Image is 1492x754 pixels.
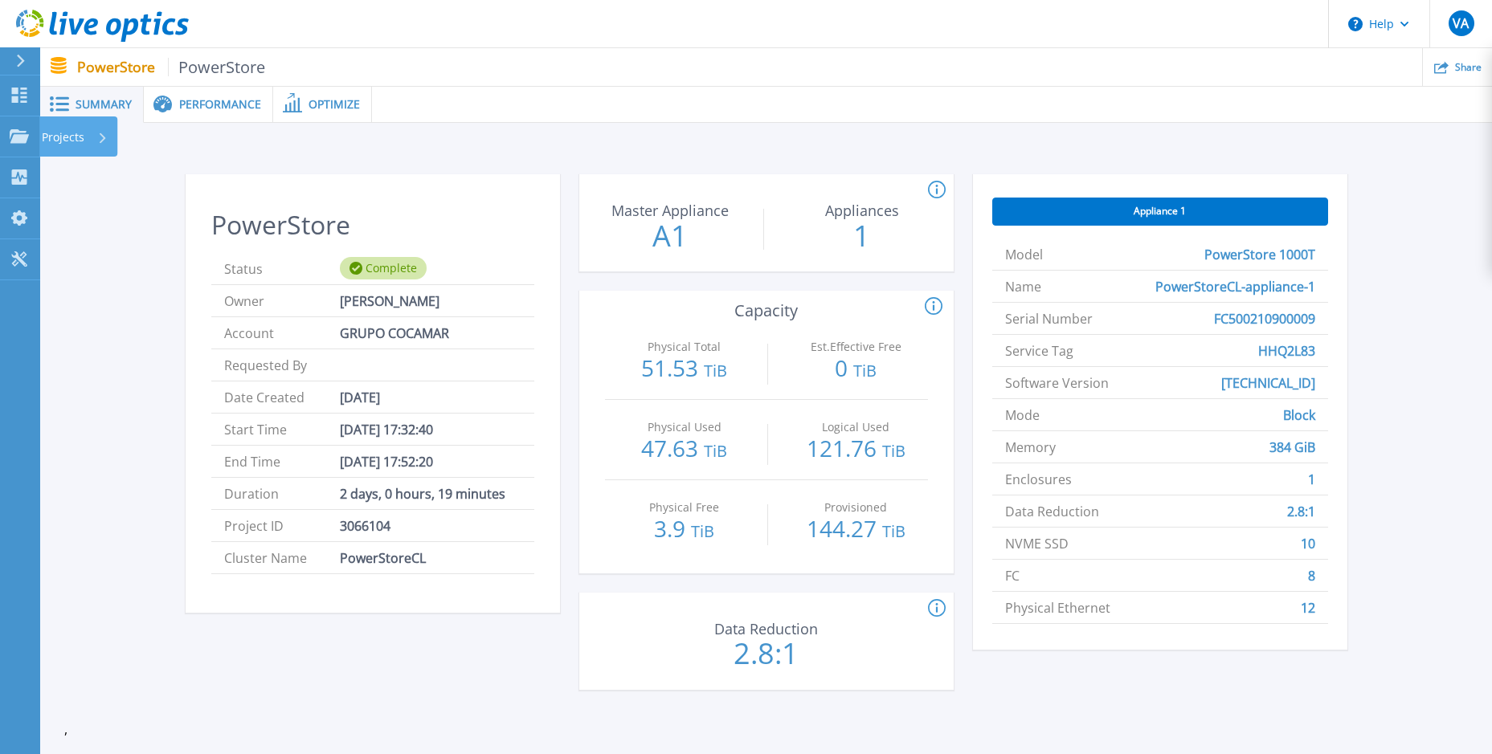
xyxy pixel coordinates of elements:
[584,203,756,218] p: Master Appliance
[1005,399,1040,430] span: Mode
[1155,271,1315,302] span: PowerStoreCL-appliance-1
[77,58,266,76] p: PowerStore
[704,440,727,462] span: TiB
[340,478,505,509] span: 2 days, 0 hours, 19 minutes
[224,349,340,381] span: Requested By
[1005,367,1109,398] span: Software Version
[784,357,928,382] p: 0
[677,639,856,668] p: 2.8:1
[882,440,905,462] span: TiB
[224,510,340,541] span: Project ID
[1005,463,1072,495] span: Enclosures
[1005,335,1073,366] span: Service Tag
[616,422,752,433] p: Physical Used
[340,510,390,541] span: 3066104
[1283,399,1315,430] span: Block
[76,99,132,110] span: Summary
[340,257,427,279] div: Complete
[224,414,340,445] span: Start Time
[1214,303,1315,334] span: FC500210900009
[179,99,261,110] span: Performance
[309,99,360,110] span: Optimize
[784,437,928,463] p: 121.76
[1005,528,1069,559] span: NVME SSD
[776,203,948,218] p: Appliances
[788,341,924,353] p: Est.Effective Free
[211,210,534,240] h2: PowerStore
[1221,367,1315,398] span: [TECHNICAL_ID]
[1005,271,1041,302] span: Name
[224,285,340,316] span: Owner
[1005,431,1056,463] span: Memory
[1005,560,1020,591] span: FC
[1287,495,1315,527] span: 2.8:1
[680,622,852,636] p: Data Reduction
[1308,463,1315,495] span: 1
[340,542,426,573] span: PowerStoreCL
[168,58,266,76] span: PowerStore
[1005,303,1093,334] span: Serial Number
[340,446,433,477] span: [DATE] 17:52:20
[1453,17,1469,30] span: VA
[580,222,760,251] p: A1
[616,341,752,353] p: Physical Total
[788,502,924,513] p: Provisioned
[1134,205,1186,218] span: Appliance 1
[1005,495,1099,527] span: Data Reduction
[1301,528,1315,559] span: 10
[784,517,928,543] p: 144.27
[1269,431,1315,463] span: 384 GiB
[42,116,84,158] p: Projects
[224,381,340,413] span: Date Created
[788,422,924,433] p: Logical Used
[882,520,905,542] span: TiB
[613,357,757,382] p: 51.53
[224,446,340,477] span: End Time
[1005,238,1043,270] span: Model
[613,517,757,543] p: 3.9
[1301,592,1315,623] span: 12
[704,360,727,381] span: TiB
[340,285,439,316] span: [PERSON_NAME]
[224,542,340,573] span: Cluster Name
[1308,560,1315,591] span: 8
[691,520,714,542] span: TiB
[853,360,877,381] span: TiB
[616,502,752,513] p: Physical Free
[1005,592,1110,623] span: Physical Ethernet
[1258,335,1315,366] span: HHQ2L83
[224,253,340,284] span: Status
[224,478,340,509] span: Duration
[340,381,380,413] span: [DATE]
[340,414,433,445] span: [DATE] 17:32:40
[613,437,757,463] p: 47.63
[224,317,340,348] span: Account
[340,317,449,348] span: GRUPO COCAMAR
[1455,63,1482,72] span: Share
[772,222,952,251] p: 1
[1204,238,1315,270] span: PowerStore 1000T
